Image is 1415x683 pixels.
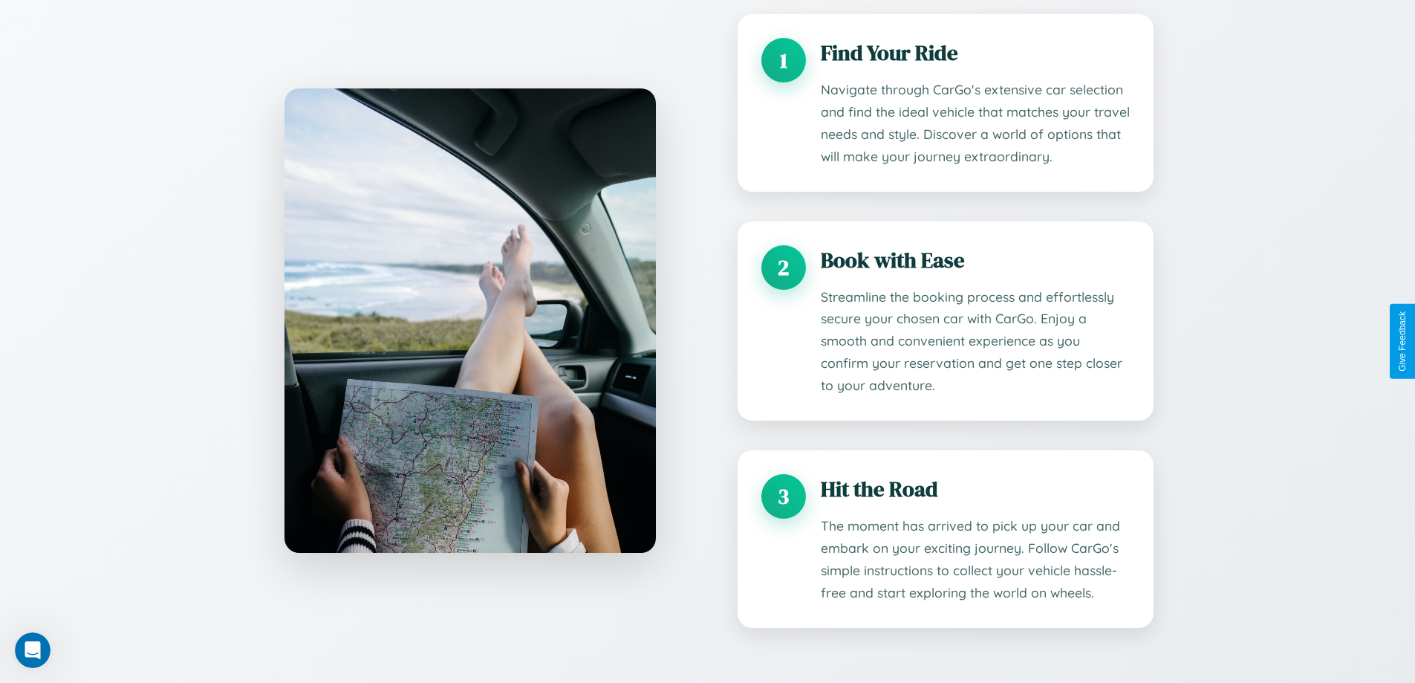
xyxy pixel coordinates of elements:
[15,632,51,668] iframe: Intercom live chat
[821,286,1130,398] p: Streamline the booking process and effortlessly secure your chosen car with CarGo. Enjoy a smooth...
[284,88,656,553] img: CarGo map interface
[821,245,1130,275] h3: Book with Ease
[761,474,806,519] div: 3
[761,38,806,82] div: 1
[821,515,1130,604] p: The moment has arrived to pick up your car and embark on your exciting journey. Follow CarGo's si...
[821,38,1130,68] h3: Find Your Ride
[821,79,1130,168] p: Navigate through CarGo's extensive car selection and find the ideal vehicle that matches your tra...
[1397,311,1408,372] div: Give Feedback
[821,474,1130,504] h3: Hit the Road
[761,245,806,290] div: 2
